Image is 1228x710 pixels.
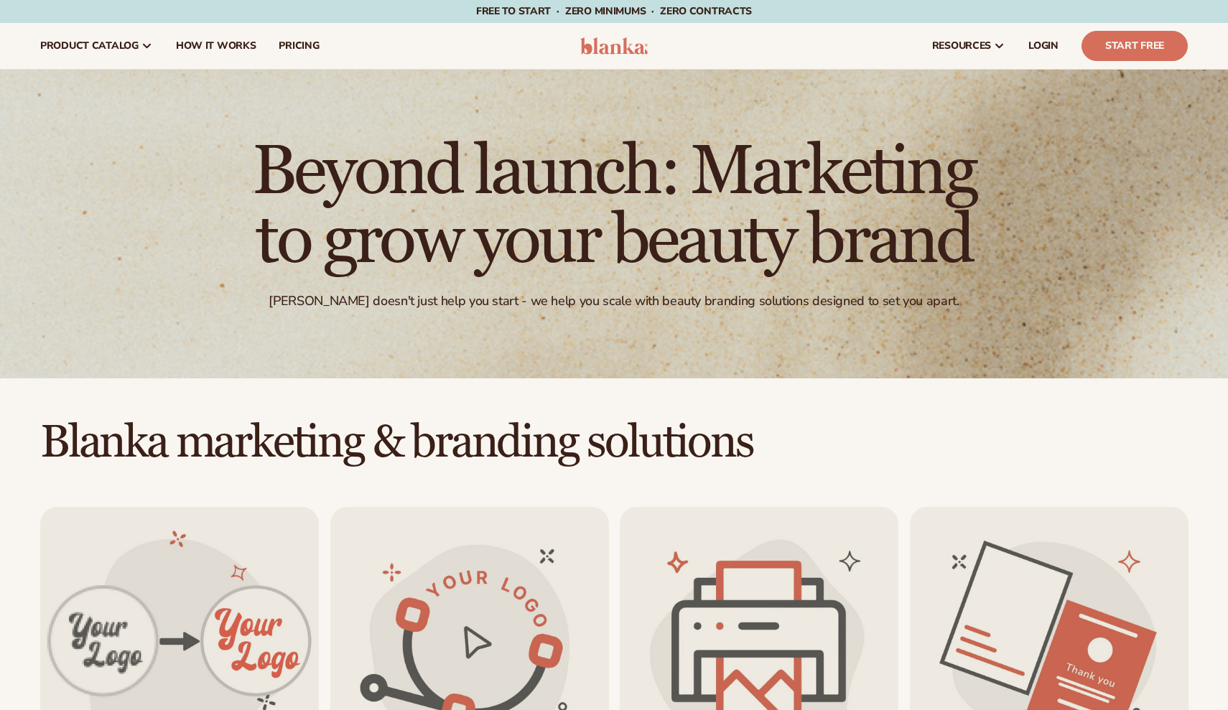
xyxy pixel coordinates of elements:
[267,23,330,69] a: pricing
[164,23,268,69] a: How It Works
[279,40,319,52] span: pricing
[1082,31,1188,61] a: Start Free
[476,4,752,18] span: Free to start · ZERO minimums · ZERO contracts
[29,23,164,69] a: product catalog
[580,37,648,55] img: logo
[921,23,1017,69] a: resources
[176,40,256,52] span: How It Works
[1017,23,1070,69] a: LOGIN
[219,138,1009,276] h1: Beyond launch: Marketing to grow your beauty brand
[932,40,991,52] span: resources
[1028,40,1059,52] span: LOGIN
[40,40,139,52] span: product catalog
[269,293,959,309] div: [PERSON_NAME] doesn't just help you start - we help you scale with beauty branding solutions desi...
